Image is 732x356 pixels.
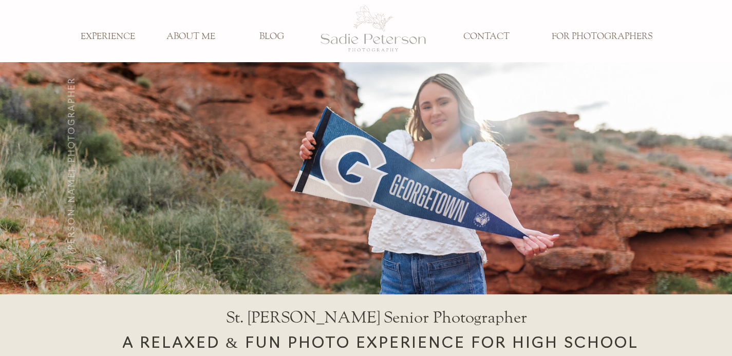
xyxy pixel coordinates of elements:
h1: St. [PERSON_NAME] Senior Photographer [223,308,530,339]
a: EXPERIENCE [74,31,142,43]
a: ABOUT ME [157,31,225,43]
a: CONTACT [453,31,520,43]
a: BLOG [238,31,306,43]
h3: St. [PERSON_NAME] Photographer [66,55,76,294]
a: FOR PHOTOGRAPHERS [545,31,660,43]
